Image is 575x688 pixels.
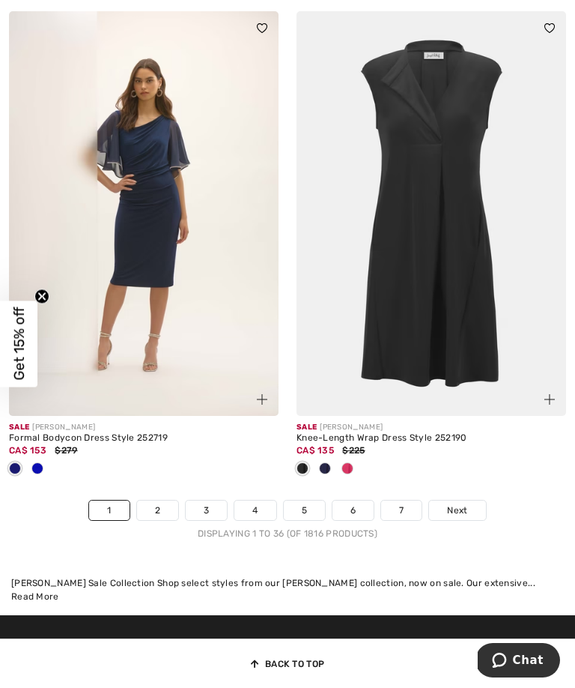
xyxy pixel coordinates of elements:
a: Next [429,501,485,520]
span: Read More [11,591,59,602]
a: 6 [332,501,374,520]
span: $279 [55,445,77,456]
div: Geranium [336,457,359,482]
div: Midnight Blue [314,457,336,482]
div: Black [291,457,314,482]
img: heart_black_full.svg [544,23,555,32]
a: 3 [186,501,227,520]
div: Knee-Length Wrap Dress Style 252190 [296,433,566,444]
div: Midnight Blue [4,457,26,482]
span: $225 [342,445,365,456]
img: plus_v2.svg [257,394,267,405]
span: Get 15% off [10,307,28,381]
span: Next [447,504,467,517]
a: 1 [89,501,129,520]
img: plus_v2.svg [544,394,555,405]
img: heart_black_full.svg [257,23,267,32]
a: 4 [234,501,276,520]
span: Sale [9,423,29,432]
a: 2 [137,501,178,520]
a: 5 [284,501,325,520]
div: [PERSON_NAME] [296,422,566,433]
span: Sale [296,423,317,432]
img: Knee-Length Wrap Dress Style 252190. Black [296,11,566,416]
div: Royal Sapphire 163 [26,457,49,482]
div: Formal Bodycon Dress Style 252719 [9,433,279,444]
span: CA$ 135 [296,445,334,456]
img: Formal Bodycon Dress Style 252719. Midnight Blue [9,11,279,416]
div: [PERSON_NAME] [9,422,279,433]
div: [PERSON_NAME] Sale Collection Shop select styles from our [PERSON_NAME] collection, now on sale. ... [11,576,564,590]
button: Close teaser [34,289,49,304]
span: CA$ 153 [9,445,46,456]
iframe: Opens a widget where you can chat to one of our agents [478,643,560,681]
a: 7 [381,501,422,520]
